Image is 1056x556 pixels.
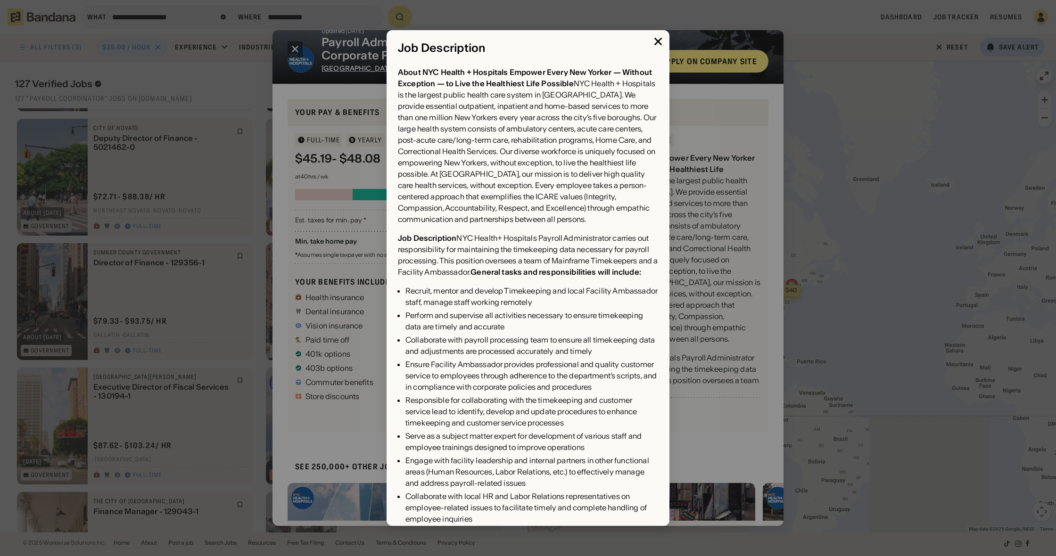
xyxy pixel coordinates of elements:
div: Ensure Facility Ambassador provides professional and quality customer service to employees throug... [405,359,658,392]
div: Engage with facility leadership and internal partners in other functional areas (Human Resources,... [405,455,658,489]
div: Job Description [398,233,456,243]
div: Collaborate with payroll processing team to ensure all timekeeping data and adjustments are proce... [405,334,658,357]
div: NYC Health+ Hospitals Payroll Administrator carries out responsibility for maintaining the timeke... [398,232,658,278]
div: NYC Health + Hospitals is the largest public health care system in [GEOGRAPHIC_DATA]. We provide ... [398,66,658,225]
div: Recruit, mentor and develop Timekeeping and local Facility Ambassador staff, manage staff working... [405,285,658,308]
div: About NYC Health + Hospitals [398,67,508,77]
div: Serve as a subject matter expert for development of various staff and employee trainings designed... [405,430,658,453]
div: Collaborate with local HR and Labor Relations representatives on employee-related issues to facil... [405,491,658,524]
div: Job Description [398,41,658,55]
div: Perform and supervise all activities necessary to ensure timekeeping data are timely and accurate [405,310,658,332]
div: Responsible for collaborating with the timekeeping and customer service lead to identify, develop... [405,394,658,428]
div: Empower Every New Yorker — Without Exception — to Live the Healthiest Life Possible [398,67,652,88]
div: General tasks and responsibilities will include: [470,267,641,277]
